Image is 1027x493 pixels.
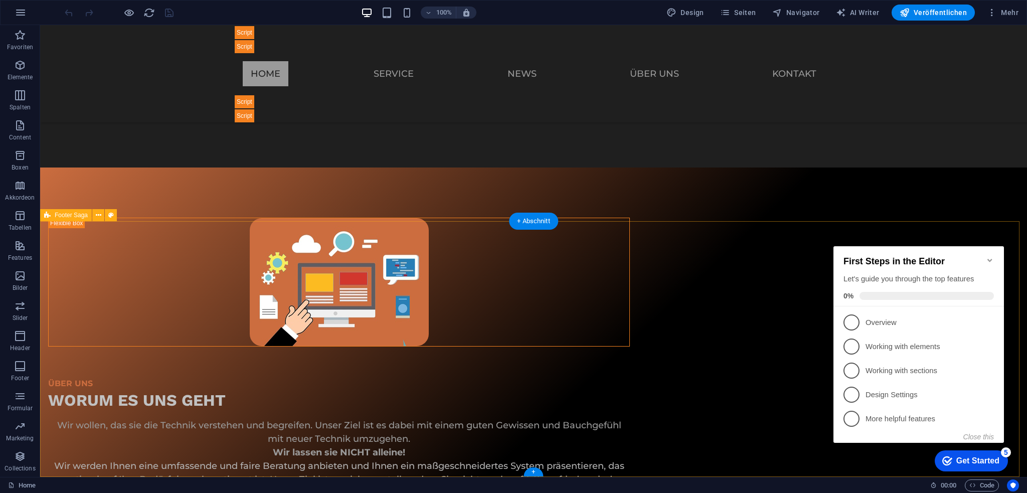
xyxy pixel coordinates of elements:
[892,5,975,21] button: Veröffentlichen
[5,194,35,202] p: Akkordeon
[4,103,175,127] li: Working with elements
[8,404,33,412] p: Formular
[36,158,156,169] p: Design Settings
[14,43,164,53] div: Let's guide you through the top features
[13,284,28,292] p: Bilder
[8,254,32,262] p: Features
[720,8,756,18] span: Seiten
[4,151,175,176] li: Design Settings
[156,25,164,33] div: Minimize checklist
[662,5,708,21] div: Design (Strg+Alt+Y)
[127,225,170,234] div: Get Started
[9,224,32,232] p: Tabellen
[11,374,29,382] p: Footer
[983,5,1022,21] button: Mehr
[524,467,543,476] div: +
[941,479,956,491] span: 00 00
[10,103,31,111] p: Spalten
[4,176,175,200] li: More helpful features
[14,61,30,69] span: 0%
[143,7,155,19] i: Seite neu laden
[930,479,957,491] h6: Session-Zeit
[836,8,880,18] span: AI Writer
[8,73,33,81] p: Elemente
[987,8,1018,18] span: Mehr
[9,133,31,141] p: Content
[123,7,135,19] button: Klicke hier, um den Vorschau-Modus zu verlassen
[965,479,999,491] button: Code
[462,8,471,17] i: Bei Größenänderung Zoomstufe automatisch an das gewählte Gerät anpassen.
[36,86,156,97] p: Overview
[134,202,164,210] button: Close this
[768,5,824,21] button: Navigator
[36,110,156,121] p: Working with elements
[948,481,949,489] span: :
[4,127,175,151] li: Working with sections
[716,5,760,21] button: Seiten
[13,314,28,322] p: Slider
[772,8,820,18] span: Navigator
[12,163,29,172] p: Boxen
[55,212,88,218] span: Footer Saga
[662,5,708,21] button: Design
[143,7,155,19] button: reload
[900,8,967,18] span: Veröffentlichen
[4,79,175,103] li: Overview
[1007,479,1019,491] button: Usercentrics
[36,183,156,193] p: More helpful features
[14,25,164,36] h2: First Steps in the Editor
[666,8,704,18] span: Design
[509,213,558,230] div: + Abschnitt
[5,464,35,472] p: Collections
[6,434,34,442] p: Marketing
[421,7,456,19] button: 100%
[7,43,33,51] p: Favoriten
[36,134,156,145] p: Working with sections
[969,479,994,491] span: Code
[436,7,452,19] h6: 100%
[172,216,182,226] div: 5
[10,344,30,352] p: Header
[832,5,884,21] button: AI Writer
[105,219,179,240] div: Get Started 5 items remaining, 0% complete
[8,479,36,491] a: Klick, um Auswahl aufzuheben. Doppelklick öffnet Seitenverwaltung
